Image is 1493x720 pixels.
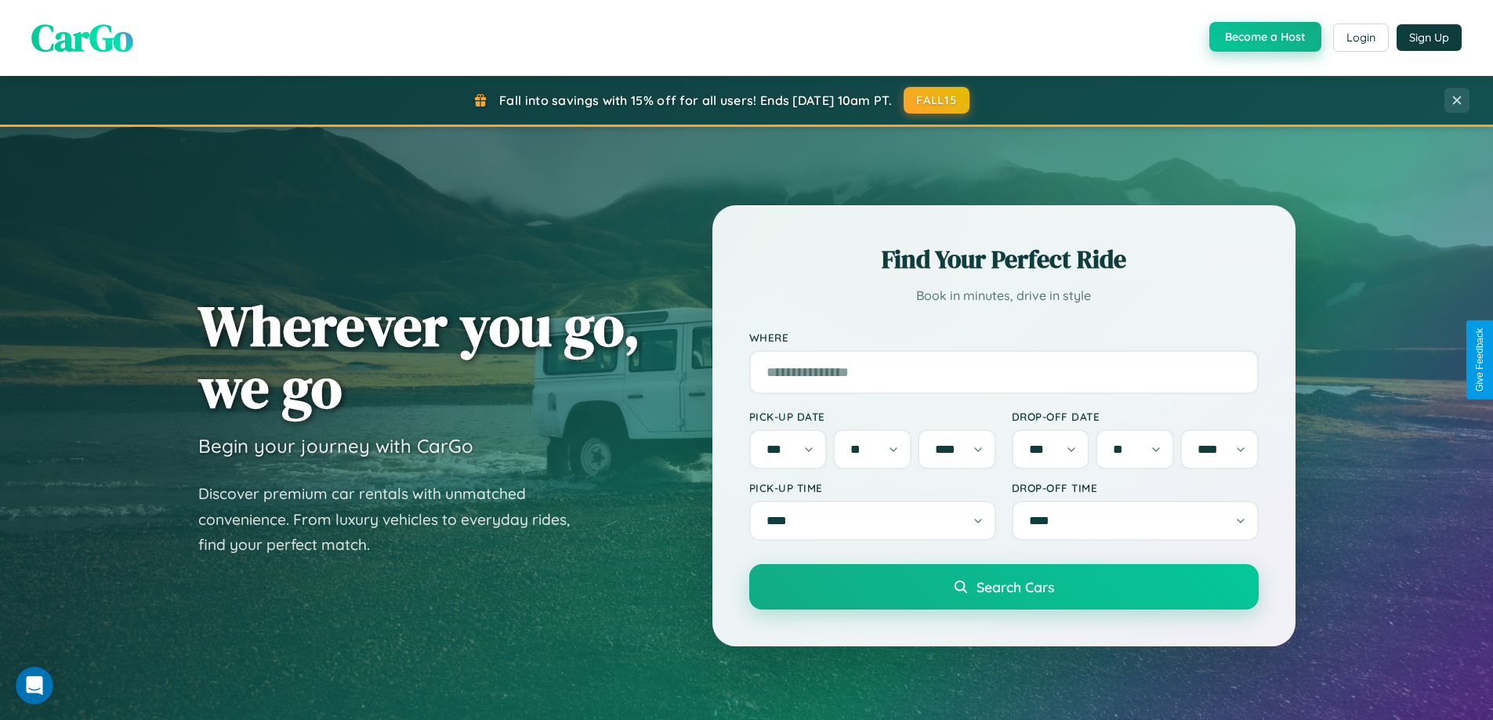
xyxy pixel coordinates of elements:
h2: Find Your Perfect Ride [749,242,1259,277]
button: Become a Host [1209,22,1321,52]
button: Login [1333,24,1389,52]
button: Sign Up [1397,24,1462,51]
label: Where [749,331,1259,344]
button: Search Cars [749,564,1259,610]
span: Fall into savings with 15% off for all users! Ends [DATE] 10am PT. [499,92,892,108]
button: FALL15 [904,87,969,114]
span: CarGo [31,12,133,63]
span: Search Cars [977,578,1054,595]
iframe: Intercom live chat [16,667,53,704]
p: Book in minutes, drive in style [749,284,1259,307]
label: Pick-up Time [749,481,996,494]
label: Drop-off Date [1012,410,1259,423]
div: Give Feedback [1474,328,1485,392]
h3: Begin your journey with CarGo [198,434,473,458]
label: Pick-up Date [749,410,996,423]
h1: Wherever you go, we go [198,295,640,418]
p: Discover premium car rentals with unmatched convenience. From luxury vehicles to everyday rides, ... [198,481,590,558]
label: Drop-off Time [1012,481,1259,494]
